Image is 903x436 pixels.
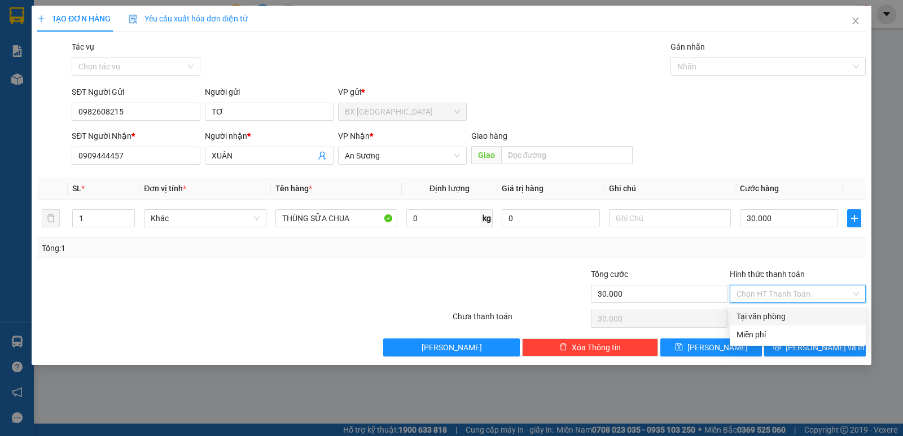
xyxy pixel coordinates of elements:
input: 0 [502,209,600,227]
input: Ghi Chú [609,209,731,227]
span: kg [481,209,493,227]
span: Cước hàng [740,184,779,193]
button: [PERSON_NAME] [383,338,519,356]
span: TẠO ĐƠN HÀNG [37,14,111,23]
span: delete [559,343,567,352]
label: Gán nhãn [670,42,705,51]
label: Hình thức thanh toán [730,270,805,279]
input: Dọc đường [501,146,633,164]
span: plus [37,15,45,23]
div: SĐT Người Gửi [72,86,200,98]
span: Xóa Thông tin [572,341,621,354]
span: VP Nhận [338,131,370,140]
span: Giá trị hàng [502,184,543,193]
img: icon [129,15,138,24]
div: Miễn phí [737,328,859,341]
span: Đơn vị tính [144,184,186,193]
button: Close [840,6,871,37]
span: SL [72,184,81,193]
span: Giao hàng [471,131,507,140]
div: SĐT Người Nhận [72,130,200,142]
span: [PERSON_NAME] [422,341,482,354]
span: [PERSON_NAME] và In [786,341,865,354]
span: Khác [151,210,259,227]
span: Tổng cước [591,270,628,279]
span: Định lượng [429,184,470,193]
input: VD: Bàn, Ghế [275,209,397,227]
span: user-add [318,151,327,160]
div: Chưa thanh toán [451,310,590,330]
span: An Sương [345,147,460,164]
button: plus [847,209,861,227]
div: Tổng: 1 [42,242,349,254]
span: BX Tân Châu [345,103,460,120]
button: printer[PERSON_NAME] và In [764,338,866,356]
button: save[PERSON_NAME] [660,338,762,356]
span: Giao [471,146,501,164]
button: delete [42,209,60,227]
span: Tên hàng [275,184,312,193]
div: Người nhận [205,130,334,142]
span: save [675,343,683,352]
span: printer [773,343,781,352]
span: close [851,16,860,25]
div: Tại văn phòng [737,310,859,323]
span: plus [848,214,861,223]
span: [PERSON_NAME] [687,341,748,354]
th: Ghi chú [604,178,735,200]
div: Người gửi [205,86,334,98]
button: deleteXóa Thông tin [522,338,658,356]
label: Tác vụ [72,42,94,51]
div: VP gửi [338,86,467,98]
span: Yêu cầu xuất hóa đơn điện tử [129,14,248,23]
